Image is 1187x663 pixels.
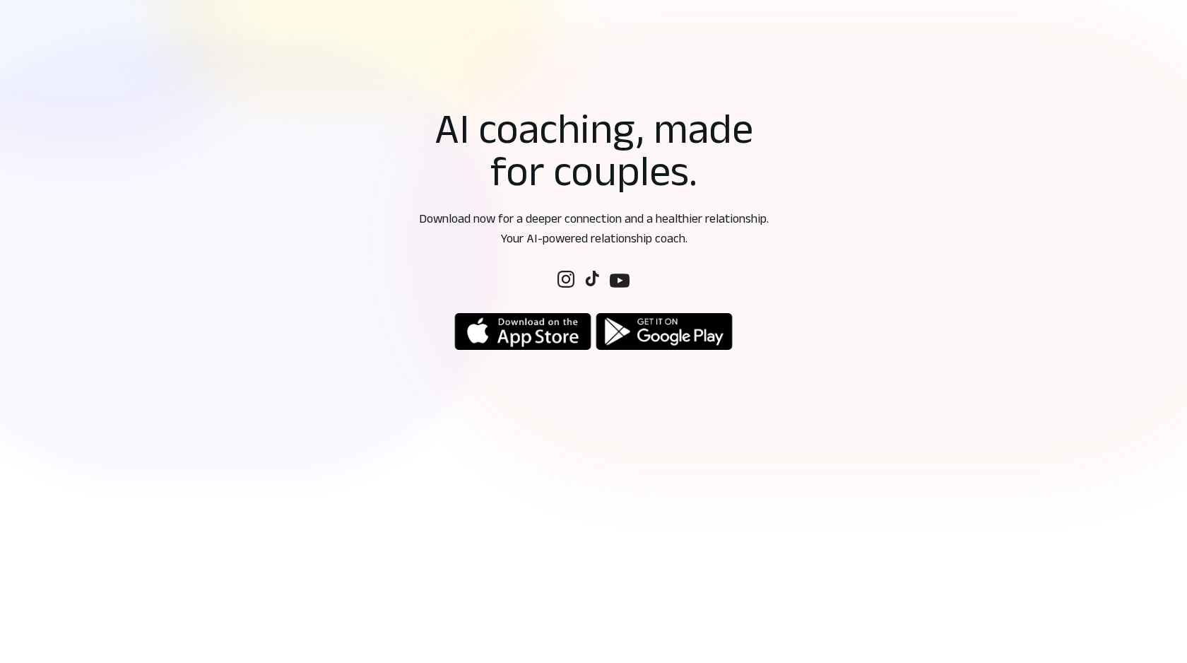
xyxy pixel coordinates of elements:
[454,312,591,351] img: logoicon
[596,312,733,351] img: logoicon
[377,228,810,248] p: Your AI-powered relationship coach.
[404,107,784,192] h1: AI coaching, made for couples.
[610,271,630,291] img: Follow us on social media
[557,271,574,288] img: Follow us on social media
[584,271,600,286] img: Follow us on social media
[377,209,810,228] p: Download now for a deeper connection and a healthier relationship.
